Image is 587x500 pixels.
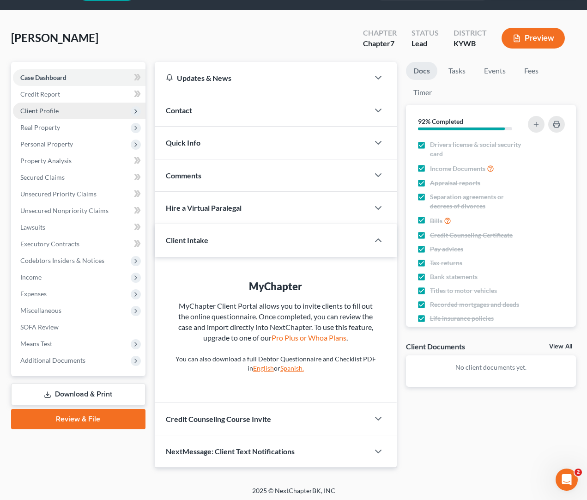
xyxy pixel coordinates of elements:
[20,323,59,331] span: SOFA Review
[13,219,145,236] a: Lawsuits
[418,117,463,125] strong: 92% Completed
[20,157,72,165] span: Property Analysis
[20,123,60,131] span: Real Property
[13,169,145,186] a: Secured Claims
[430,272,478,281] span: Bank statements
[430,192,526,211] span: Separation agreements or decrees of divorces
[454,28,487,38] div: District
[441,62,473,80] a: Tasks
[13,186,145,202] a: Unsecured Priority Claims
[20,240,79,248] span: Executory Contracts
[166,203,242,212] span: Hire a Virtual Paralegal
[363,28,397,38] div: Chapter
[430,300,519,309] span: Recorded mortgages and deeds
[549,343,572,350] a: View All
[556,469,578,491] iframe: Intercom live chat
[406,341,465,351] div: Client Documents
[253,364,274,372] a: English
[406,84,439,102] a: Timer
[20,173,65,181] span: Secured Claims
[173,279,378,293] div: MyChapter
[412,38,439,49] div: Lead
[430,314,494,323] span: Life insurance policies
[166,236,208,244] span: Client Intake
[11,384,145,405] a: Download & Print
[166,73,358,83] div: Updates & News
[430,258,462,268] span: Tax returns
[280,364,304,372] a: Spanish.
[477,62,513,80] a: Events
[13,202,145,219] a: Unsecured Nonpriority Claims
[13,152,145,169] a: Property Analysis
[430,140,526,159] span: Drivers license & social security card
[13,236,145,252] a: Executory Contracts
[20,190,97,198] span: Unsecured Priority Claims
[13,319,145,335] a: SOFA Review
[13,69,145,86] a: Case Dashboard
[166,447,295,456] span: NextMessage: Client Text Notifications
[430,244,463,254] span: Pay advices
[20,306,61,314] span: Miscellaneous
[430,216,442,226] span: Bills
[178,301,373,342] span: MyChapter Client Portal allows you to invite clients to fill out the online questionnaire. Once c...
[430,286,497,295] span: Titles to motor vehicles
[20,290,47,298] span: Expenses
[272,333,346,342] a: Pro Plus or Whoa Plans
[166,415,271,423] span: Credit Counseling Course Invite
[20,140,73,148] span: Personal Property
[20,356,85,364] span: Additional Documents
[390,39,394,48] span: 7
[517,62,546,80] a: Fees
[430,231,513,240] span: Credit Counseling Certificate
[20,90,60,98] span: Credit Report
[173,354,378,373] p: You can also download a full Debtor Questionnaire and Checklist PDF in or
[11,409,145,429] a: Review & File
[166,171,201,180] span: Comments
[20,223,45,231] span: Lawsuits
[412,28,439,38] div: Status
[413,363,569,372] p: No client documents yet.
[575,469,582,476] span: 2
[13,86,145,103] a: Credit Report
[20,73,67,81] span: Case Dashboard
[430,164,485,173] span: Income Documents
[166,138,200,147] span: Quick Info
[20,207,109,214] span: Unsecured Nonpriority Claims
[363,38,397,49] div: Chapter
[20,107,59,115] span: Client Profile
[454,38,487,49] div: KYWB
[502,28,565,49] button: Preview
[20,340,52,348] span: Means Test
[166,106,192,115] span: Contact
[430,178,480,188] span: Appraisal reports
[406,62,437,80] a: Docs
[11,31,98,44] span: [PERSON_NAME]
[20,273,42,281] span: Income
[20,256,104,264] span: Codebtors Insiders & Notices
